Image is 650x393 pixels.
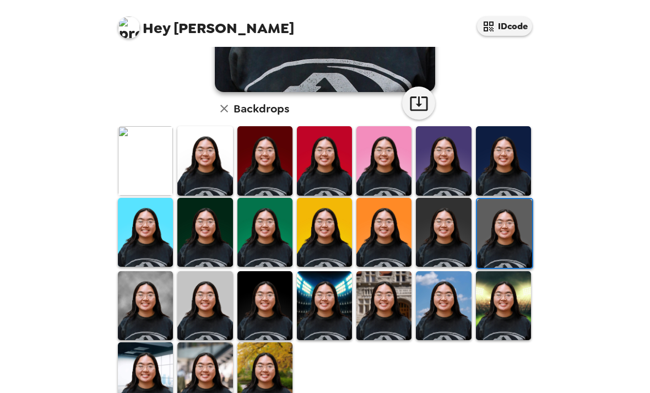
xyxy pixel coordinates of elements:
h6: Backdrops [234,100,289,117]
img: Original [118,126,173,195]
button: IDcode [477,17,532,36]
img: profile pic [118,17,140,39]
span: [PERSON_NAME] [118,11,294,36]
span: Hey [143,18,170,38]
